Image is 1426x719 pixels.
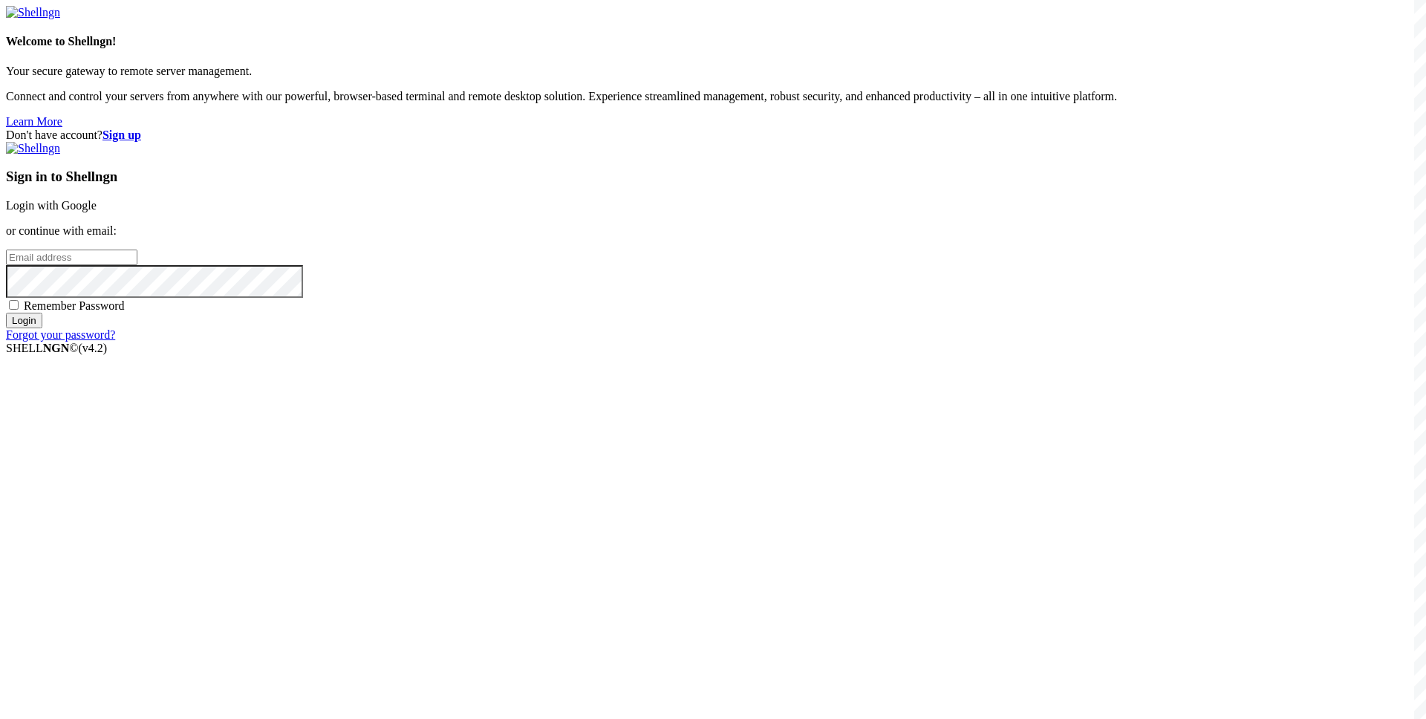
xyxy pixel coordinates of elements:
a: Login with Google [6,199,97,212]
img: Shellngn [6,6,60,19]
b: NGN [43,342,70,354]
h3: Sign in to Shellngn [6,169,1420,185]
span: 4.2.0 [79,342,108,354]
span: Remember Password [24,299,125,312]
p: Your secure gateway to remote server management. [6,65,1420,78]
a: Learn More [6,115,62,128]
img: Shellngn [6,142,60,155]
input: Remember Password [9,300,19,310]
input: Email address [6,250,137,265]
span: SHELL © [6,342,107,354]
a: Forgot your password? [6,328,115,341]
a: Sign up [102,128,141,141]
p: or continue with email: [6,224,1420,238]
input: Login [6,313,42,328]
div: Don't have account? [6,128,1420,142]
h4: Welcome to Shellngn! [6,35,1420,48]
p: Connect and control your servers from anywhere with our powerful, browser-based terminal and remo... [6,90,1420,103]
